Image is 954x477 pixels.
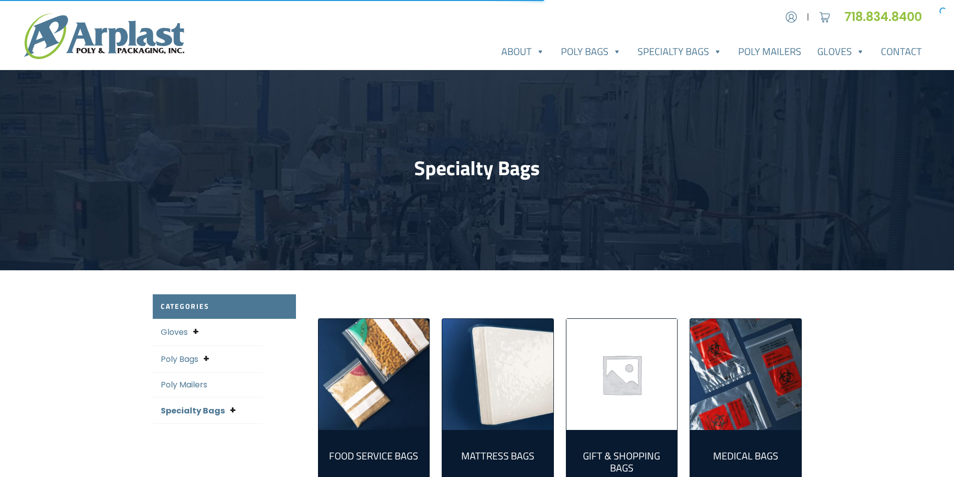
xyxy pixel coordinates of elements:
[327,450,422,462] h2: Food Service Bags
[553,42,629,62] a: Poly Bags
[442,319,553,430] a: Visit product category Mattress Bags
[873,42,930,62] a: Contact
[319,319,430,430] a: Visit product category Food Service Bags
[450,450,545,462] h2: Mattress Bags
[844,9,930,25] a: 718.834.8400
[161,405,225,416] a: Specialty Bags
[319,319,430,430] img: Food Service Bags
[24,14,184,59] img: logo
[327,438,422,470] a: Visit product category Food Service Bags
[809,42,873,62] a: Gloves
[566,319,678,430] img: Gift & Shopping Bags
[153,294,296,319] h2: Categories
[153,156,802,180] h1: Specialty Bags
[698,450,793,462] h2: Medical Bags
[493,42,553,62] a: About
[450,438,545,470] a: Visit product category Mattress Bags
[690,319,801,430] a: Visit product category Medical Bags
[161,379,207,390] a: Poly Mailers
[574,450,670,474] h2: Gift & Shopping Bags
[442,319,553,430] img: Mattress Bags
[161,353,198,365] a: Poly Bags
[698,438,793,470] a: Visit product category Medical Bags
[807,11,809,23] span: |
[161,326,188,338] a: Gloves
[730,42,809,62] a: Poly Mailers
[629,42,730,62] a: Specialty Bags
[690,319,801,430] img: Medical Bags
[566,319,678,430] a: Visit product category Gift & Shopping Bags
